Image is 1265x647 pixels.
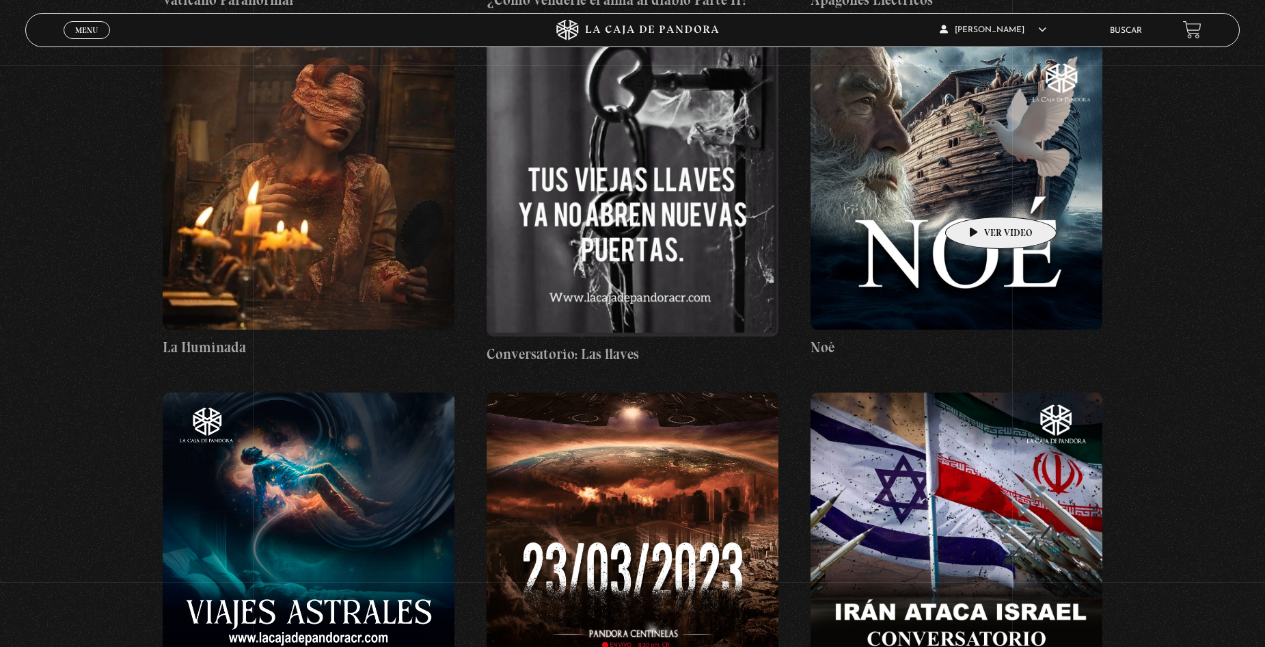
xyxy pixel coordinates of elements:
[70,38,103,47] span: Cerrar
[940,26,1046,34] span: [PERSON_NAME]
[811,336,1102,358] h4: Noé
[1183,21,1201,39] a: View your shopping cart
[163,38,454,358] a: La Iluminada
[75,26,98,34] span: Menu
[811,38,1102,358] a: Noé
[1110,27,1142,35] a: Buscar
[487,38,778,365] a: Conversatorio: Las llaves
[163,336,454,358] h4: La Iluminada
[487,343,778,365] h4: Conversatorio: Las llaves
